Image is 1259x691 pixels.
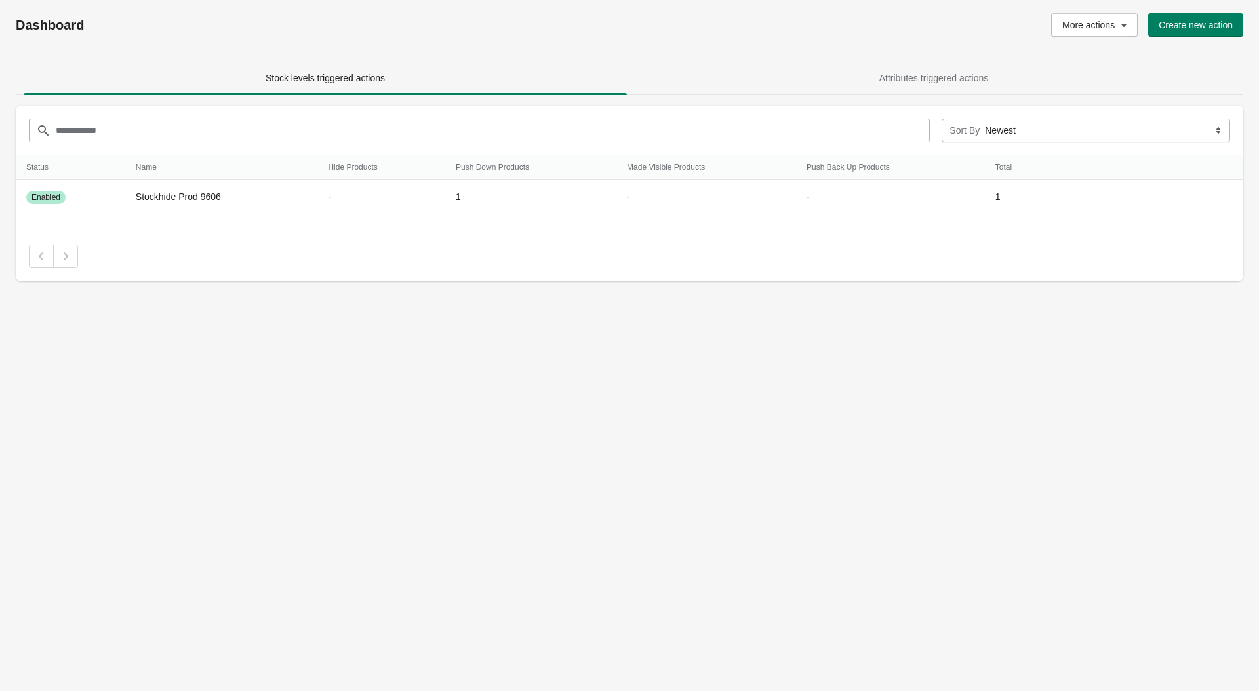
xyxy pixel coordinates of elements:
td: - [317,180,445,214]
th: Made Visible Products [616,155,796,180]
nav: Pagination [29,245,1230,268]
span: Enabled [31,192,60,203]
th: Name [125,155,318,180]
th: Hide Products [317,155,445,180]
td: - [796,180,985,214]
button: More actions [1051,13,1138,37]
h1: Dashboard [16,17,563,33]
th: Push Down Products [445,155,616,180]
th: Total [985,155,1053,180]
span: Stockhide Prod 9606 [136,191,221,202]
span: Stock levels triggered actions [266,73,385,83]
span: Create new action [1159,20,1233,30]
th: Push Back Up Products [796,155,985,180]
td: 1 [985,180,1053,214]
span: More actions [1062,20,1115,30]
th: Status [16,155,125,180]
td: 1 [445,180,616,214]
td: - [616,180,796,214]
button: Create new action [1148,13,1243,37]
span: Attributes triggered actions [879,73,989,83]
